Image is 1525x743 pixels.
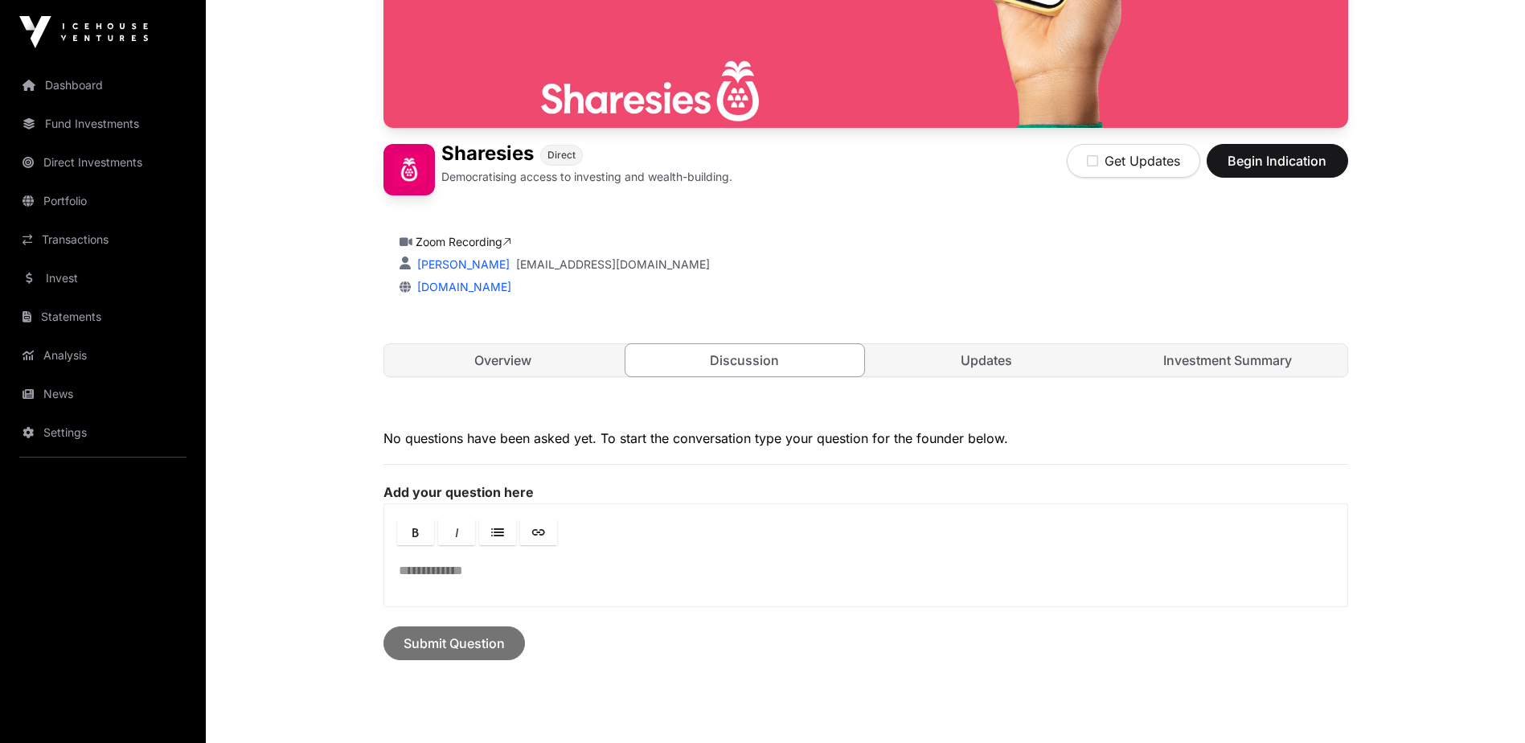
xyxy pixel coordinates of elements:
[1067,144,1200,178] button: Get Updates
[479,519,516,545] a: Lists
[416,235,511,248] a: Zoom Recording
[13,261,193,296] a: Invest
[438,519,475,545] a: Italic
[1227,151,1328,170] span: Begin Indication
[13,145,193,180] a: Direct Investments
[414,257,510,271] a: [PERSON_NAME]
[13,415,193,450] a: Settings
[13,222,193,257] a: Transactions
[411,280,511,294] a: [DOMAIN_NAME]
[441,169,732,185] p: Democratising access to investing and wealth-building.
[13,106,193,142] a: Fund Investments
[1109,344,1347,376] a: Investment Summary
[625,343,865,377] a: Discussion
[13,299,193,335] a: Statements
[13,68,193,103] a: Dashboard
[397,519,434,545] a: Bold
[383,484,1348,500] label: Add your question here
[13,338,193,373] a: Analysis
[867,344,1106,376] a: Updates
[13,183,193,219] a: Portfolio
[520,519,557,545] a: Link
[1445,666,1525,743] iframe: Chat Widget
[1207,160,1348,176] a: Begin Indication
[516,257,710,273] a: [EMAIL_ADDRESS][DOMAIN_NAME]
[547,149,576,162] span: Direct
[19,16,148,48] img: Icehouse Ventures Logo
[384,344,1347,376] nav: Tabs
[13,376,193,412] a: News
[384,344,623,376] a: Overview
[441,144,534,166] h1: Sharesies
[383,429,1348,448] p: No questions have been asked yet. To start the conversation type your question for the founder be...
[383,144,435,195] img: Sharesies
[1207,144,1348,178] button: Begin Indication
